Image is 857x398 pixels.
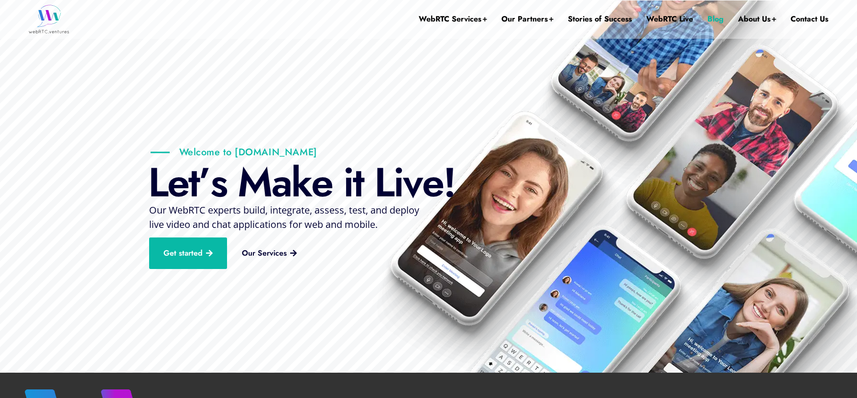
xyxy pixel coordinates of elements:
div: ’ [199,161,210,204]
div: ! [443,161,455,204]
p: Welcome to [DOMAIN_NAME] [151,146,317,158]
img: WebRTC.ventures [29,5,69,33]
div: s [210,161,227,204]
a: Get started [149,237,227,269]
div: t [353,161,363,204]
div: t [188,161,199,204]
div: M [238,161,271,204]
span: Our WebRTC experts build, integrate, assess, test, and deploy live video and chat applications fo... [149,204,419,231]
div: i [343,161,353,204]
div: k [291,161,311,204]
div: e [422,161,443,204]
div: L [374,161,393,204]
div: i [393,161,403,204]
div: a [271,161,291,204]
div: e [311,161,332,204]
div: L [148,161,167,204]
div: e [167,161,188,204]
a: Our Services [228,242,311,265]
div: v [403,161,422,204]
